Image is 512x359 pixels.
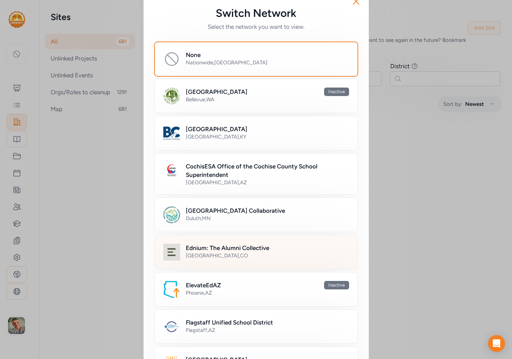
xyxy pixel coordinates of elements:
[186,244,269,252] h2: Ednium: The Alumni Collective
[324,88,349,96] div: Inactive
[186,125,247,133] h2: [GEOGRAPHIC_DATA]
[186,215,349,222] div: Duluth , MN
[155,23,358,31] span: Select the network you want to view.
[163,206,180,223] img: Logo
[186,281,221,289] h2: ElevateEdAZ
[186,96,349,103] div: Bellevue , WA
[324,281,349,289] div: Inactive
[163,318,180,335] img: Logo
[186,327,349,334] div: Flagstaff , AZ
[186,289,349,296] div: Phoenix , AZ
[186,206,285,215] h2: [GEOGRAPHIC_DATA] Collaborative
[163,162,180,179] img: Logo
[186,179,349,186] div: [GEOGRAPHIC_DATA] , AZ
[186,318,273,327] h2: Flagstaff Unified School District
[186,88,247,96] h2: [GEOGRAPHIC_DATA]
[186,51,201,59] h2: None
[163,281,180,298] img: Logo
[186,133,349,140] div: [GEOGRAPHIC_DATA] , KY
[155,7,358,20] h5: Switch Network
[186,59,349,66] div: Nationwide , [GEOGRAPHIC_DATA]
[186,252,349,259] div: [GEOGRAPHIC_DATA] , CO
[163,244,180,261] img: Logo
[163,88,180,104] img: Logo
[488,335,505,352] div: Open Intercom Messenger
[163,125,180,142] img: Logo
[186,162,349,179] h2: CochisESA Office of the Cochise County School Superintendent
